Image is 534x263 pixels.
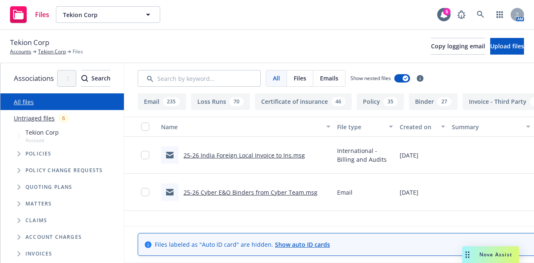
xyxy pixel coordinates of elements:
span: Files [35,11,49,18]
a: Search [472,6,489,23]
button: SearchSearch [81,70,111,87]
div: Search [81,70,111,86]
div: Tree Example [0,126,124,262]
span: Emails [320,74,338,83]
a: Untriaged files [14,114,55,123]
span: Nova Assist [479,251,512,258]
div: 27 [437,97,451,106]
div: File type [337,123,384,131]
a: 25-26 Cyber E&O Binders from Cyber Team.msg [184,188,317,196]
button: Summary [448,117,534,137]
span: Email [337,188,353,197]
span: Account charges [25,235,82,240]
input: Toggle Row Selected [141,188,149,196]
span: Claims [25,218,47,223]
span: Quoting plans [25,185,73,190]
span: Associations [14,73,54,84]
div: 6 [58,113,69,123]
span: Files [73,48,83,55]
span: International - Billing and Audits [337,146,393,164]
a: Switch app [491,6,508,23]
button: Nova Assist [462,246,519,263]
span: Tekion Corp [25,128,59,137]
span: [DATE] [400,151,418,160]
span: Show nested files [350,75,391,82]
a: Accounts [10,48,31,55]
div: Name [161,123,321,131]
span: Matters [25,201,52,206]
div: 46 [331,97,345,106]
span: Policy change requests [25,168,103,173]
button: Certificate of insurance [255,93,352,110]
a: Tekion Corp [38,48,66,55]
span: Upload files [490,42,524,50]
div: 70 [229,97,244,106]
div: 235 [163,97,180,106]
a: Files [7,3,53,26]
svg: Search [81,75,88,82]
button: File type [334,117,396,137]
input: Search by keyword... [138,70,261,87]
a: All files [14,98,34,106]
span: All [273,74,280,83]
button: Email [138,93,186,110]
a: Show auto ID cards [275,240,330,248]
button: Copy logging email [431,38,485,55]
span: Tekion Corp [63,10,135,19]
button: Binder [409,93,458,110]
a: Report a Bug [453,6,470,23]
span: Copy logging email [431,42,485,50]
div: Summary [452,123,521,131]
input: Toggle Row Selected [141,151,149,159]
button: Created on [396,117,448,137]
span: Files labeled as "Auto ID card" are hidden. [155,240,330,249]
button: Upload files [490,38,524,55]
span: Policies [25,151,52,156]
button: Loss Runs [191,93,250,110]
div: Created on [400,123,436,131]
div: 5 [443,8,451,15]
span: Files [294,74,306,83]
button: Policy [357,93,404,110]
button: Tekion Corp [56,6,160,23]
button: Name [158,117,334,137]
div: 35 [383,97,398,106]
span: Account [25,137,59,144]
div: Drag to move [462,246,473,263]
input: Select all [141,123,149,131]
span: Invoices [25,251,53,256]
a: 25-26 India Foreign Local Invoice to Ins.msg [184,151,305,159]
span: [DATE] [400,188,418,197]
span: Tekion Corp [10,37,49,48]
